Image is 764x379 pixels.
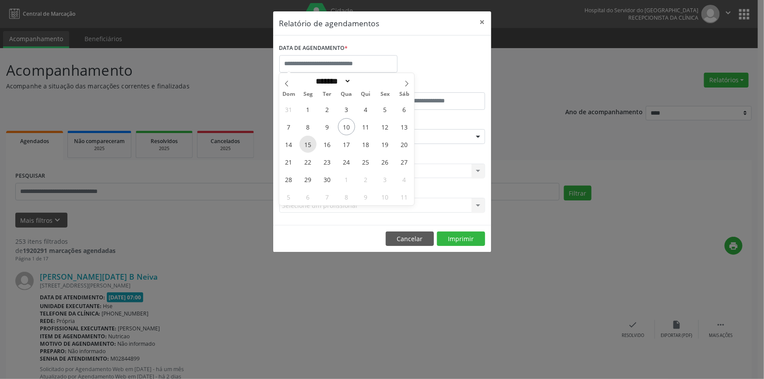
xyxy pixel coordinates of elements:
[280,118,297,135] span: Setembro 7, 2025
[299,171,317,188] span: Setembro 29, 2025
[338,101,355,118] span: Setembro 3, 2025
[377,188,394,205] span: Outubro 10, 2025
[338,153,355,170] span: Setembro 24, 2025
[338,118,355,135] span: Setembro 10, 2025
[474,11,491,33] button: Close
[357,136,374,153] span: Setembro 18, 2025
[338,171,355,188] span: Outubro 1, 2025
[299,91,318,97] span: Seg
[377,153,394,170] span: Setembro 26, 2025
[377,171,394,188] span: Outubro 3, 2025
[357,101,374,118] span: Setembro 4, 2025
[280,136,297,153] span: Setembro 14, 2025
[280,101,297,118] span: Agosto 31, 2025
[319,188,336,205] span: Outubro 7, 2025
[396,188,413,205] span: Outubro 11, 2025
[386,232,434,246] button: Cancelar
[437,232,485,246] button: Imprimir
[279,91,299,97] span: Dom
[319,101,336,118] span: Setembro 2, 2025
[396,171,413,188] span: Outubro 4, 2025
[319,118,336,135] span: Setembro 9, 2025
[357,171,374,188] span: Outubro 2, 2025
[351,77,380,86] input: Year
[357,188,374,205] span: Outubro 9, 2025
[299,188,317,205] span: Outubro 6, 2025
[280,188,297,205] span: Outubro 5, 2025
[338,136,355,153] span: Setembro 17, 2025
[396,136,413,153] span: Setembro 20, 2025
[299,136,317,153] span: Setembro 15, 2025
[376,91,395,97] span: Sex
[280,153,297,170] span: Setembro 21, 2025
[299,101,317,118] span: Setembro 1, 2025
[396,118,413,135] span: Setembro 13, 2025
[318,91,337,97] span: Ter
[357,118,374,135] span: Setembro 11, 2025
[377,118,394,135] span: Setembro 12, 2025
[280,171,297,188] span: Setembro 28, 2025
[299,153,317,170] span: Setembro 22, 2025
[395,91,414,97] span: Sáb
[396,101,413,118] span: Setembro 6, 2025
[319,171,336,188] span: Setembro 30, 2025
[377,136,394,153] span: Setembro 19, 2025
[319,153,336,170] span: Setembro 23, 2025
[299,118,317,135] span: Setembro 8, 2025
[357,153,374,170] span: Setembro 25, 2025
[384,79,485,92] label: ATÉ
[337,91,356,97] span: Qua
[377,101,394,118] span: Setembro 5, 2025
[356,91,376,97] span: Qui
[338,188,355,205] span: Outubro 8, 2025
[319,136,336,153] span: Setembro 16, 2025
[396,153,413,170] span: Setembro 27, 2025
[279,18,380,29] h5: Relatório de agendamentos
[313,77,352,86] select: Month
[279,42,348,55] label: DATA DE AGENDAMENTO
